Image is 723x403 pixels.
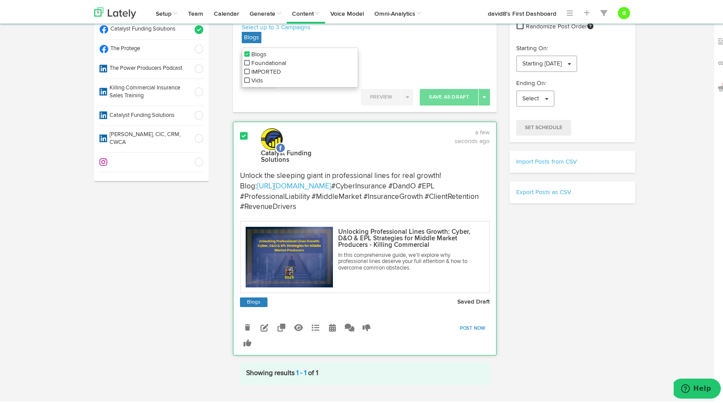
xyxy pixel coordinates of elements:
[251,58,286,65] span: Foundational
[516,157,577,163] a: Import Posts from CSV
[107,110,189,118] span: Catalyst Funding Solutions
[275,141,286,151] img: facebook.svg
[261,148,312,161] strong: Catalyst Funding Solutions
[246,368,318,375] span: Showing results of 1
[245,296,262,305] a: Blogs
[240,169,490,211] p: Unlock the sleeping giant in professional lines for real growth! Blog: #CyberInsurance #DandO #EP...
[516,42,628,51] p: Starting On:
[261,126,283,148] img: picture
[674,377,721,399] iframe: Opens a widget where you can find more information
[338,227,476,246] p: Unlocking Professional Lines Growth: Cyber, D&O & EPL Strategies for Middle Market Producers - Ki...
[522,94,539,100] span: Select
[296,368,306,375] a: 1 - 1
[618,5,630,17] button: d
[516,188,571,194] a: Export Posts as CSV
[108,24,189,32] span: Catalyst Funding Solutions
[456,321,490,333] a: Post Now
[251,50,267,56] span: Blogs
[108,43,189,51] span: The Protege
[522,59,562,65] span: Starting [DATE]
[242,21,311,31] a: Select up to 3 Campaigns
[107,82,189,99] span: Killing Commercial Insurance Sales Training
[338,251,476,270] p: In this comprehensive guide, we’ll explore why professional lines deserve your full attention & h...
[526,20,593,29] span: Randomize Post Order
[516,77,628,86] p: Ending On:
[251,76,263,82] span: Vids
[107,129,189,145] span: [PERSON_NAME], CIC, CRM, CWCA
[525,123,562,129] span: Set Schedule
[107,63,189,71] span: The Power Producers Podcast
[457,297,490,303] strong: Saved Draft
[94,6,136,17] img: logo_lately_bg_light.svg
[257,181,331,188] a: [URL][DOMAIN_NAME]
[516,118,571,134] button: Set Schedule
[361,87,401,104] button: Preview
[251,67,281,73] span: IMPORTED
[420,87,478,104] button: Save As Draft
[242,30,261,41] label: Blogs
[246,225,333,285] img: 1-8.png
